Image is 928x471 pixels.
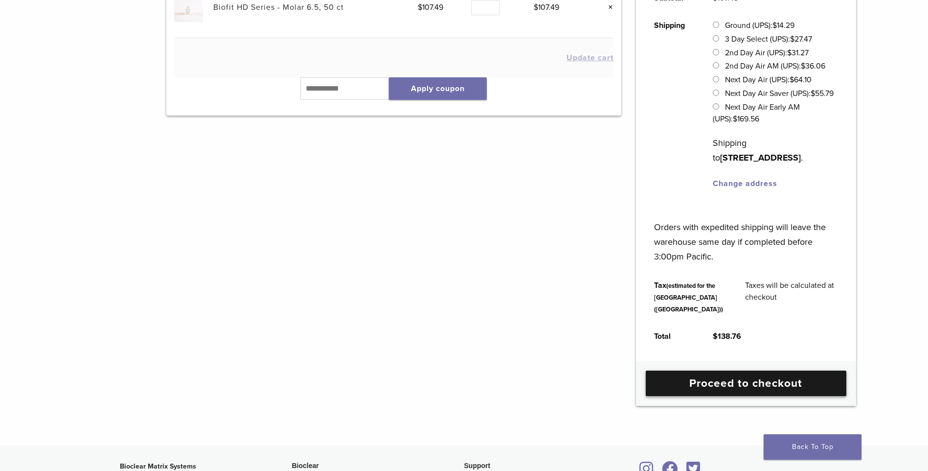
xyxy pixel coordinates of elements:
label: Ground (UPS): [725,21,794,30]
th: Total [643,323,702,350]
bdi: 107.49 [418,2,443,12]
p: Shipping to . [713,136,837,165]
bdi: 31.27 [787,48,809,58]
label: Next Day Air (UPS): [725,75,812,85]
bdi: 138.76 [713,331,741,341]
label: 2nd Day Air AM (UPS): [725,61,825,71]
span: $ [418,2,422,12]
bdi: 64.10 [790,75,812,85]
a: Change address [713,179,777,188]
a: Proceed to checkout [646,371,846,396]
th: Shipping [643,12,702,197]
a: Back To Top [764,434,861,460]
th: Tax [643,272,734,323]
label: Next Day Air Saver (UPS): [725,89,834,98]
bdi: 169.56 [733,114,759,124]
bdi: 27.47 [790,34,812,44]
strong: Bioclear Matrix Systems [120,462,196,471]
label: Next Day Air Early AM (UPS): [713,102,799,124]
bdi: 36.06 [801,61,825,71]
bdi: 14.29 [772,21,794,30]
small: (estimated for the [GEOGRAPHIC_DATA] ([GEOGRAPHIC_DATA])) [654,282,723,313]
span: $ [733,114,737,124]
span: $ [811,89,815,98]
span: $ [534,2,538,12]
span: $ [772,21,777,30]
span: $ [801,61,805,71]
span: $ [713,331,718,341]
td: Taxes will be calculated at checkout [734,272,849,323]
span: Support [464,462,491,470]
span: $ [790,75,794,85]
span: Bioclear [292,462,319,470]
button: Apply coupon [389,77,487,100]
a: Biofit HD Series - Molar 6.5, 50 ct [213,2,344,12]
button: Update cart [566,54,613,62]
bdi: 107.49 [534,2,559,12]
span: $ [790,34,794,44]
a: Remove this item [601,1,613,14]
label: 3 Day Select (UPS): [725,34,812,44]
p: Orders with expedited shipping will leave the warehouse same day if completed before 3:00pm Pacific. [654,205,837,264]
label: 2nd Day Air (UPS): [725,48,809,58]
span: $ [787,48,792,58]
bdi: 55.79 [811,89,834,98]
strong: [STREET_ADDRESS] [720,152,801,163]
